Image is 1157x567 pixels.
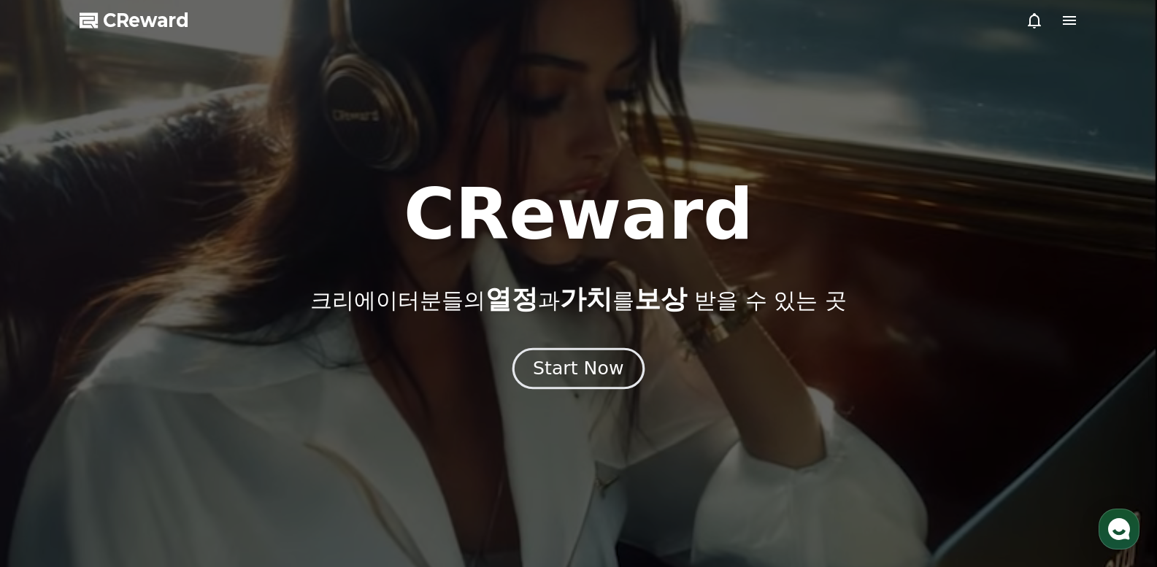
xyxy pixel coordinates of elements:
span: CReward [103,9,189,32]
span: 홈 [46,468,55,479]
span: 보상 [634,284,687,314]
a: 대화 [96,446,188,482]
p: 크리에이터분들의 과 를 받을 수 있는 곳 [310,285,846,314]
span: 열정 [485,284,538,314]
span: 설정 [226,468,243,479]
div: Start Now [533,356,623,381]
a: 설정 [188,446,280,482]
span: 가치 [560,284,612,314]
a: CReward [80,9,189,32]
span: 대화 [134,468,151,480]
a: 홈 [4,446,96,482]
h1: CReward [404,180,753,250]
button: Start Now [512,347,645,389]
a: Start Now [515,363,642,377]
